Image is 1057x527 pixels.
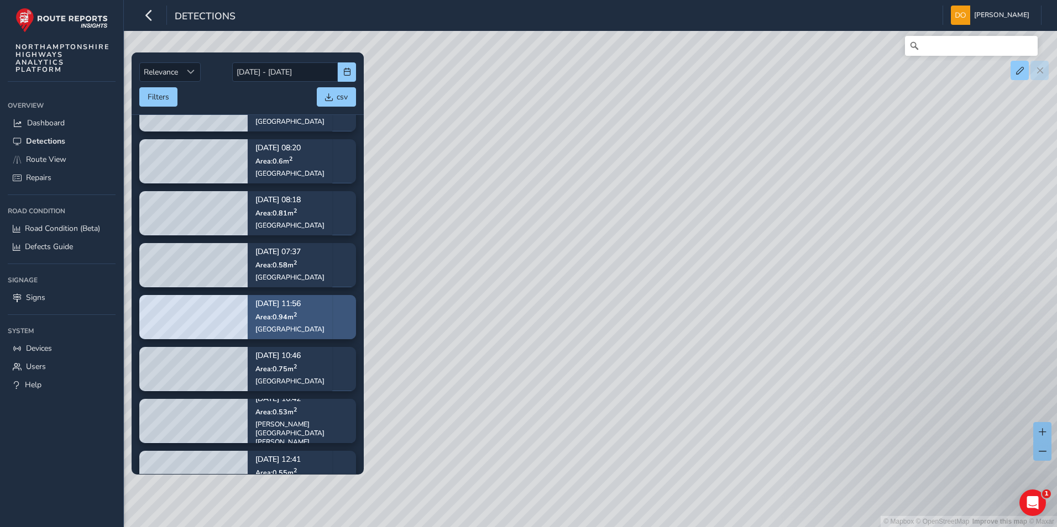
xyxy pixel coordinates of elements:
[8,132,116,150] a: Detections
[26,172,51,183] span: Repairs
[26,292,45,303] span: Signs
[25,380,41,390] span: Help
[294,310,297,319] sup: 2
[26,154,66,165] span: Route View
[255,208,297,218] span: Area: 0.81 m
[255,260,297,270] span: Area: 0.58 m
[255,117,325,126] div: [GEOGRAPHIC_DATA]
[255,468,297,477] span: Area: 0.55 m
[139,87,177,107] button: Filters
[27,118,65,128] span: Dashboard
[255,273,325,282] div: [GEOGRAPHIC_DATA]
[8,238,116,256] a: Defects Guide
[25,223,100,234] span: Road Condition (Beta)
[255,197,325,204] p: [DATE] 08:18
[15,43,110,73] span: NORTHAMPTONSHIRE HIGHWAYS ANALYTICS PLATFORM
[25,241,73,252] span: Defects Guide
[255,221,325,230] div: [GEOGRAPHIC_DATA]
[26,361,46,372] span: Users
[255,325,325,334] div: [GEOGRAPHIC_DATA]
[8,219,116,238] a: Road Condition (Beta)
[255,249,325,256] p: [DATE] 07:37
[255,312,297,322] span: Area: 0.94 m
[255,377,325,386] div: [GEOGRAPHIC_DATA]
[294,207,297,215] sup: 2
[26,136,65,146] span: Detections
[289,155,292,163] sup: 2
[26,343,52,354] span: Devices
[255,301,325,308] p: [DATE] 11:56
[1019,489,1046,516] iframe: Intercom live chat
[15,8,108,33] img: rr logo
[8,376,116,394] a: Help
[951,6,970,25] img: diamond-layout
[294,259,297,267] sup: 2
[294,362,297,371] sup: 2
[255,145,325,152] p: [DATE] 08:20
[255,407,297,417] span: Area: 0.53 m
[974,6,1029,25] span: [PERSON_NAME]
[8,288,116,307] a: Signs
[1042,489,1051,498] span: 1
[255,364,297,373] span: Area: 0.75 m
[8,203,116,219] div: Road Condition
[337,92,348,102] span: csv
[255,156,292,166] span: Area: 0.6 m
[255,420,348,446] div: [PERSON_NAME][GEOGRAPHIC_DATA][PERSON_NAME]
[8,114,116,132] a: Dashboard
[140,63,182,81] span: Relevance
[8,357,116,376] a: Users
[182,63,200,81] div: Sort by Date
[255,396,348,403] p: [DATE] 10:42
[294,405,297,414] sup: 2
[951,6,1033,25] button: [PERSON_NAME]
[8,97,116,114] div: Overview
[255,169,325,178] div: [GEOGRAPHIC_DATA]
[294,466,297,475] sup: 2
[255,456,325,464] p: [DATE] 12:41
[175,9,236,25] span: Detections
[8,150,116,168] a: Route View
[8,339,116,357] a: Devices
[8,323,116,339] div: System
[8,272,116,288] div: Signage
[255,352,325,360] p: [DATE] 10:46
[317,87,356,107] button: csv
[905,36,1038,56] input: Search
[8,168,116,187] a: Repairs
